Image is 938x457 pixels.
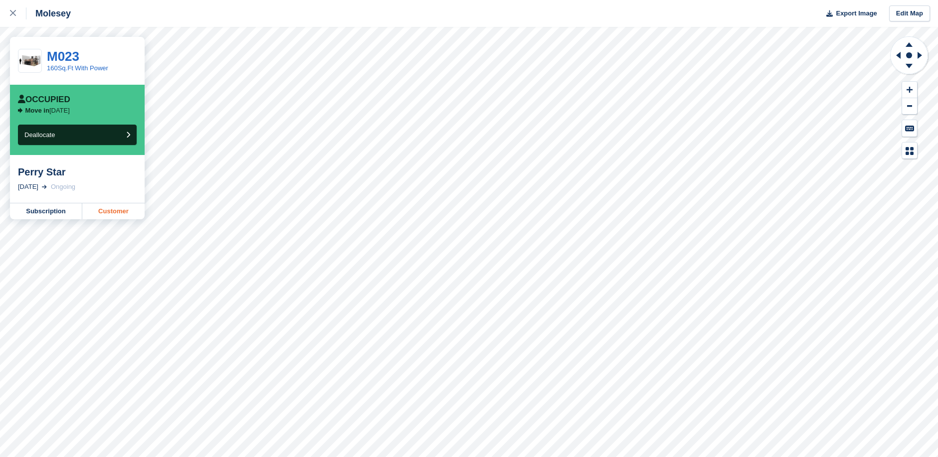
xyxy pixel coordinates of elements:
[82,203,145,219] a: Customer
[18,95,70,105] div: Occupied
[902,143,917,159] button: Map Legend
[820,5,877,22] button: Export Image
[18,108,23,113] img: arrow-right-icn-b7405d978ebc5dd23a37342a16e90eae327d2fa7eb118925c1a0851fb5534208.svg
[42,185,47,189] img: arrow-right-light-icn-cde0832a797a2874e46488d9cf13f60e5c3a73dbe684e267c42b8395dfbc2abf.svg
[18,125,137,145] button: Deallocate
[26,7,71,19] div: Molesey
[10,203,82,219] a: Subscription
[18,166,137,178] div: Perry Star
[25,107,49,114] span: Move in
[902,120,917,137] button: Keyboard Shortcuts
[889,5,930,22] a: Edit Map
[836,8,877,18] span: Export Image
[902,98,917,115] button: Zoom Out
[47,64,108,72] a: 160Sq.Ft With Power
[24,131,55,139] span: Deallocate
[18,182,38,192] div: [DATE]
[47,49,79,64] a: M023
[51,182,75,192] div: Ongoing
[902,82,917,98] button: Zoom In
[25,107,70,115] p: [DATE]
[18,52,41,70] img: 150-sqft-unit.jpg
